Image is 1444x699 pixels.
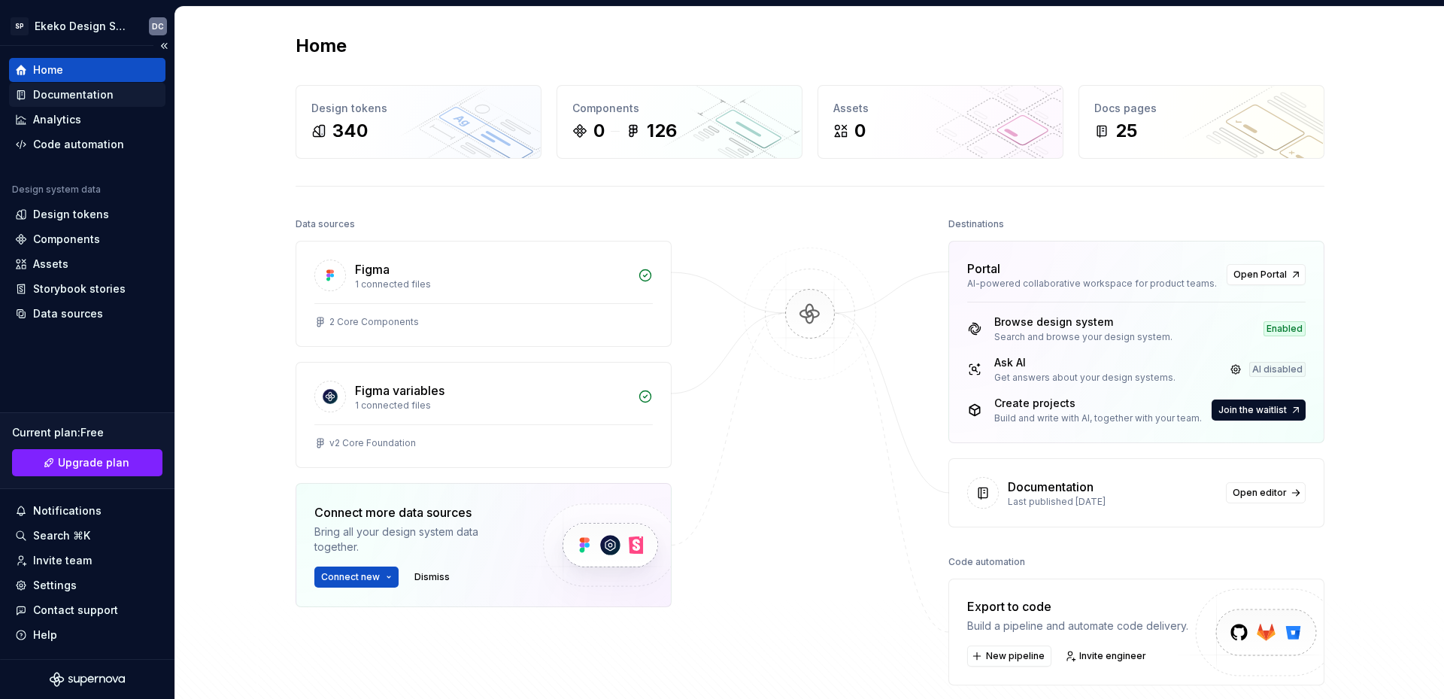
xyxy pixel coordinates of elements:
[967,260,1000,278] div: Portal
[967,278,1218,290] div: AI-powered collaborative workspace for product teams.
[9,598,165,622] button: Contact support
[355,260,390,278] div: Figma
[833,101,1048,116] div: Assets
[296,214,355,235] div: Data sources
[9,108,165,132] a: Analytics
[11,17,29,35] div: SP
[12,184,101,196] div: Design system data
[3,10,171,42] button: SPEkeko Design SystemDC
[321,571,380,583] span: Connect new
[33,257,68,272] div: Assets
[33,87,114,102] div: Documentation
[9,549,165,573] a: Invite team
[9,202,165,226] a: Design tokens
[572,101,787,116] div: Components
[296,362,672,468] a: Figma variables1 connected filesv2 Core Foundation
[329,316,419,328] div: 2 Core Components
[1060,646,1153,667] a: Invite engineer
[152,20,164,32] div: DC
[50,672,125,687] svg: Supernova Logo
[12,425,162,440] div: Current plan : Free
[153,35,174,56] button: Collapse sidebar
[311,101,526,116] div: Design tokens
[818,85,1063,159] a: Assets0
[1115,119,1137,143] div: 25
[33,281,126,296] div: Storybook stories
[355,400,629,412] div: 1 connected files
[1233,269,1287,281] span: Open Portal
[329,437,416,449] div: v2 Core Foundation
[9,524,165,548] button: Search ⌘K
[1094,101,1309,116] div: Docs pages
[967,646,1051,667] button: New pipeline
[33,232,100,247] div: Components
[296,34,347,58] h2: Home
[9,623,165,647] button: Help
[647,119,677,143] div: 126
[9,58,165,82] a: Home
[12,449,162,476] button: Upgrade plan
[355,278,629,290] div: 1 connected files
[994,372,1176,384] div: Get answers about your design systems.
[948,214,1004,235] div: Destinations
[994,315,1172,330] div: Browse design system
[314,524,517,555] div: Bring all your design system data together.
[593,119,605,143] div: 0
[967,618,1188,634] div: Build a pipeline and automate code delivery.
[1008,478,1094,496] div: Documentation
[33,137,124,152] div: Code automation
[9,499,165,523] button: Notifications
[994,355,1176,370] div: Ask AI
[9,302,165,326] a: Data sources
[33,62,63,77] div: Home
[33,553,92,568] div: Invite team
[967,597,1188,615] div: Export to code
[948,552,1025,573] div: Code automation
[994,396,1202,411] div: Create projects
[9,573,165,597] a: Settings
[33,603,118,618] div: Contact support
[994,412,1202,424] div: Build and write with AI, together with your team.
[33,578,77,593] div: Settings
[9,227,165,251] a: Components
[9,83,165,107] a: Documentation
[314,567,399,588] button: Connect new
[408,567,457,588] button: Dismiss
[33,503,102,518] div: Notifications
[986,650,1045,662] span: New pipeline
[355,381,444,400] div: Figma variables
[33,306,103,321] div: Data sources
[58,455,129,470] span: Upgrade plan
[1226,482,1306,503] a: Open editor
[994,331,1172,343] div: Search and browse your design system.
[35,19,131,34] div: Ekeko Design System
[1263,321,1306,336] div: Enabled
[1078,85,1324,159] a: Docs pages25
[33,628,57,643] div: Help
[1227,264,1306,285] a: Open Portal
[9,277,165,301] a: Storybook stories
[33,528,90,543] div: Search ⌘K
[9,132,165,157] a: Code automation
[1218,404,1287,416] span: Join the waitlist
[1233,487,1287,499] span: Open editor
[296,241,672,347] a: Figma1 connected files2 Core Components
[314,503,517,521] div: Connect more data sources
[1079,650,1146,662] span: Invite engineer
[854,119,866,143] div: 0
[9,252,165,276] a: Assets
[33,207,109,222] div: Design tokens
[414,571,450,583] span: Dismiss
[1008,496,1217,508] div: Last published [DATE]
[33,112,81,127] div: Analytics
[1212,400,1306,421] button: Join the waitlist
[296,85,541,159] a: Design tokens340
[1249,362,1306,377] div: AI disabled
[332,119,368,143] div: 340
[557,85,802,159] a: Components0126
